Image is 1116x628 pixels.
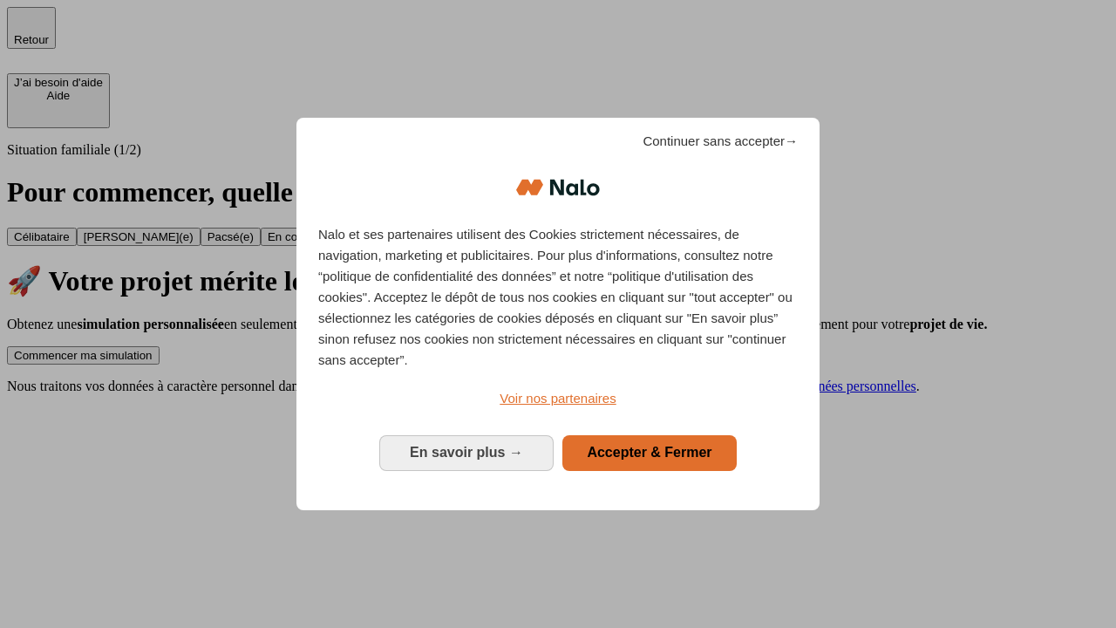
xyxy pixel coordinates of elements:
[318,388,798,409] a: Voir nos partenaires
[587,445,711,460] span: Accepter & Fermer
[379,435,554,470] button: En savoir plus: Configurer vos consentements
[643,131,798,152] span: Continuer sans accepter→
[296,118,820,509] div: Bienvenue chez Nalo Gestion du consentement
[500,391,616,406] span: Voir nos partenaires
[318,224,798,371] p: Nalo et ses partenaires utilisent des Cookies strictement nécessaires, de navigation, marketing e...
[410,445,523,460] span: En savoir plus →
[516,161,600,214] img: Logo
[562,435,737,470] button: Accepter & Fermer: Accepter notre traitement des données et fermer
